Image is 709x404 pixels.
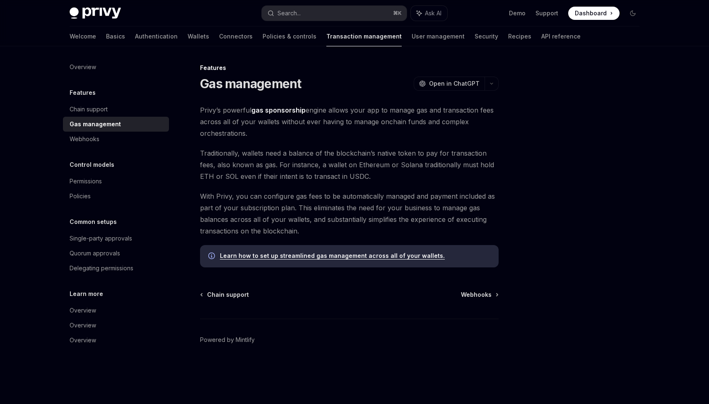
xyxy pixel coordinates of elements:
[535,9,558,17] a: Support
[411,6,447,21] button: Ask AI
[263,26,316,46] a: Policies & controls
[63,132,169,147] a: Webhooks
[70,248,120,258] div: Quorum approvals
[63,117,169,132] a: Gas management
[70,26,96,46] a: Welcome
[200,64,499,72] div: Features
[63,318,169,333] a: Overview
[262,6,407,21] button: Search...⌘K
[200,104,499,139] span: Privy’s powerful engine allows your app to manage gas and transaction fees across all of your wal...
[207,291,249,299] span: Chain support
[63,60,169,75] a: Overview
[70,104,108,114] div: Chain support
[251,106,306,114] strong: gas sponsorship
[429,79,480,88] span: Open in ChatGPT
[568,7,620,20] a: Dashboard
[63,102,169,117] a: Chain support
[70,289,103,299] h5: Learn more
[70,335,96,345] div: Overview
[70,134,99,144] div: Webhooks
[414,77,485,91] button: Open in ChatGPT
[461,291,498,299] a: Webhooks
[326,26,402,46] a: Transaction management
[219,26,253,46] a: Connectors
[70,62,96,72] div: Overview
[63,303,169,318] a: Overview
[626,7,639,20] button: Toggle dark mode
[201,291,249,299] a: Chain support
[475,26,498,46] a: Security
[63,231,169,246] a: Single-party approvals
[63,333,169,348] a: Overview
[220,252,445,260] a: Learn how to set up streamlined gas management across all of your wallets.
[70,305,96,315] div: Overview
[393,10,402,17] span: ⌘ K
[70,233,132,243] div: Single-party approvals
[70,160,114,170] h5: Control models
[70,119,121,129] div: Gas management
[63,246,169,261] a: Quorum approvals
[70,320,96,330] div: Overview
[70,217,117,227] h5: Common setups
[508,26,531,46] a: Recipes
[106,26,125,46] a: Basics
[70,176,102,186] div: Permissions
[188,26,209,46] a: Wallets
[200,336,255,344] a: Powered by Mintlify
[200,76,301,91] h1: Gas management
[200,147,499,182] span: Traditionally, wallets need a balance of the blockchain’s native token to pay for transaction fee...
[200,190,499,237] span: With Privy, you can configure gas fees to be automatically managed and payment included as part o...
[509,9,526,17] a: Demo
[575,9,607,17] span: Dashboard
[208,252,217,261] svg: Info
[412,26,465,46] a: User management
[541,26,581,46] a: API reference
[70,191,91,201] div: Policies
[135,26,178,46] a: Authentication
[70,263,133,273] div: Delegating permissions
[70,7,121,19] img: dark logo
[70,88,96,98] h5: Features
[63,189,169,204] a: Policies
[277,8,301,18] div: Search...
[461,291,492,299] span: Webhooks
[63,174,169,189] a: Permissions
[63,261,169,276] a: Delegating permissions
[425,9,441,17] span: Ask AI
